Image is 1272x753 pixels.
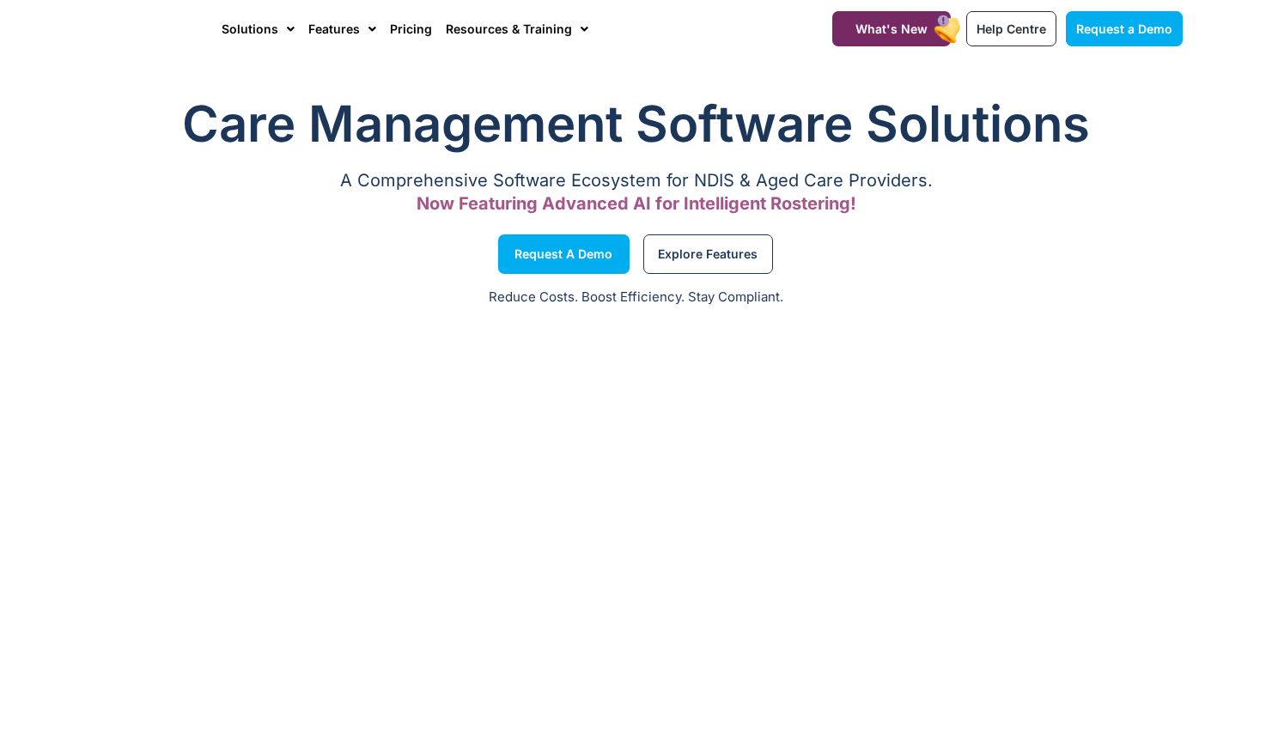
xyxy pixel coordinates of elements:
span: Explore Features [658,250,758,258]
span: Request a Demo [1076,21,1172,36]
a: What's New [832,11,951,46]
span: What's New [855,21,928,36]
a: Explore Features [643,234,773,274]
p: A Comprehensive Software Ecosystem for NDIS & Aged Care Providers. [89,175,1184,186]
p: Reduce Costs. Boost Efficiency. Stay Compliant. [10,288,1262,307]
a: Request a Demo [1066,11,1183,46]
span: Now Featuring Advanced AI for Intelligent Rostering! [417,193,856,214]
a: Help Centre [966,11,1056,46]
img: CareMaster Logo [88,16,204,42]
span: Request a Demo [514,250,612,258]
h1: Care Management Software Solutions [89,89,1184,158]
a: Request a Demo [498,234,630,274]
span: Help Centre [977,21,1046,36]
